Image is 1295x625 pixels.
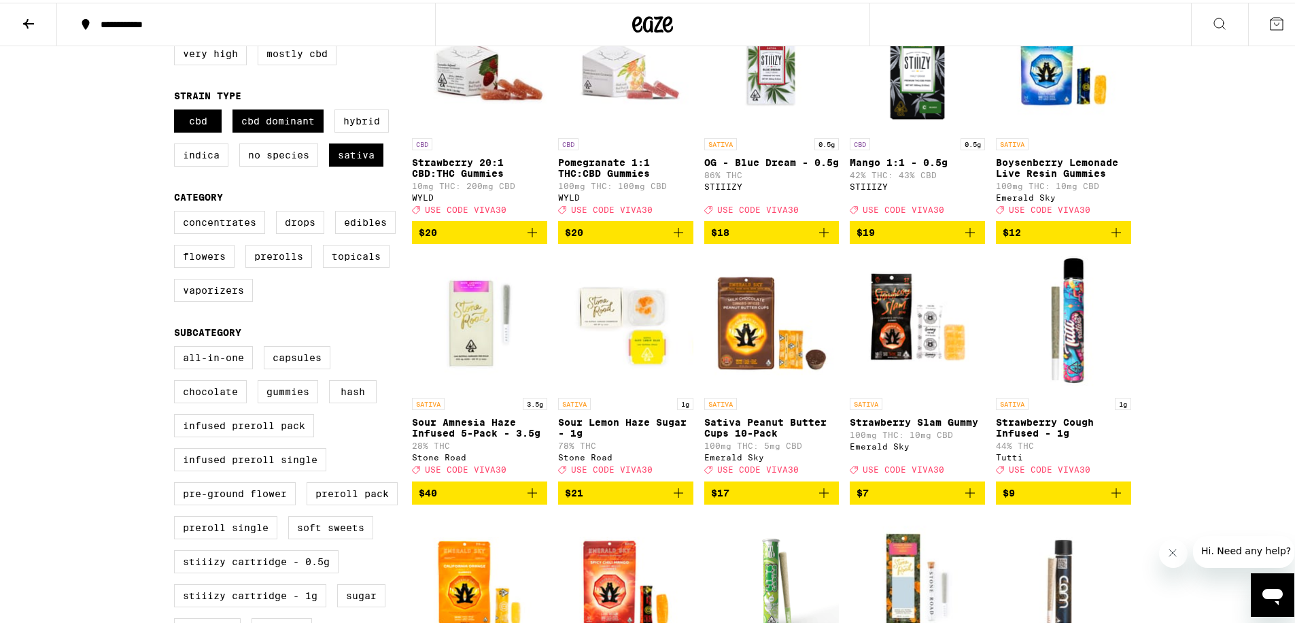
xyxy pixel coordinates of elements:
div: Stone Road [412,450,547,459]
label: All-In-One [174,343,253,367]
a: Open page for Sour Amnesia Haze Infused 5-Pack - 3.5g from Stone Road [412,252,547,478]
img: Stone Road - Sour Lemon Haze Sugar - 1g [558,252,693,388]
label: Hybrid [334,107,389,130]
div: Emerald Sky [996,190,1131,199]
div: Emerald Sky [704,450,840,459]
span: USE CODE VIVA30 [1009,463,1090,472]
label: Chocolate [174,377,247,401]
label: Capsules [264,343,330,367]
div: Tutti [996,450,1131,459]
label: CBD [174,107,222,130]
span: $9 [1003,485,1015,496]
label: Sugar [337,581,385,605]
span: USE CODE VIVA30 [717,203,799,212]
label: No Species [239,141,318,164]
p: Boysenberry Lemonade Live Resin Gummies [996,154,1131,176]
legend: Subcategory [174,324,241,335]
p: 100mg THC: 100mg CBD [558,179,693,188]
span: $40 [419,485,437,496]
button: Add to bag [412,479,547,502]
p: Sativa Peanut Butter Cups 10-Pack [704,414,840,436]
span: $20 [565,224,583,235]
label: Sativa [329,141,383,164]
button: Add to bag [412,218,547,241]
label: Pre-ground Flower [174,479,296,503]
p: 86% THC [704,168,840,177]
label: Gummies [258,377,318,401]
span: $17 [711,485,729,496]
p: 1g [677,395,693,407]
button: Add to bag [850,479,985,502]
a: Open page for Strawberry Cough Infused - 1g from Tutti [996,252,1131,478]
button: Add to bag [996,218,1131,241]
p: OG - Blue Dream - 0.5g [704,154,840,165]
p: Strawberry Slam Gummy [850,414,985,425]
p: 0.5g [814,135,839,148]
label: Soft Sweets [288,513,373,537]
span: USE CODE VIVA30 [571,463,653,472]
p: 0.5g [961,135,985,148]
img: Emerald Sky - Sativa Peanut Butter Cups 10-Pack [704,252,840,388]
iframe: Message from company [1193,533,1294,565]
label: STIIIZY Cartridge - 0.5g [174,547,339,571]
div: STIIIZY [704,180,840,188]
div: STIIIZY [850,180,985,188]
span: $19 [857,224,875,235]
button: Add to bag [704,479,840,502]
label: Concentrates [174,208,265,231]
p: 28% THC [412,439,547,447]
p: SATIVA [704,395,737,407]
p: Sour Amnesia Haze Infused 5-Pack - 3.5g [412,414,547,436]
a: Open page for Strawberry Slam Gummy from Emerald Sky [850,252,985,478]
p: SATIVA [850,395,882,407]
p: SATIVA [704,135,737,148]
p: 42% THC: 43% CBD [850,168,985,177]
span: USE CODE VIVA30 [571,203,653,212]
div: WYLD [558,190,693,199]
p: SATIVA [412,395,445,407]
label: Drops [276,208,324,231]
label: Preroll Pack [307,479,398,503]
p: SATIVA [996,135,1029,148]
label: Prerolls [245,242,312,265]
label: Topicals [323,242,390,265]
span: USE CODE VIVA30 [425,463,506,472]
p: 1g [1115,395,1131,407]
span: $20 [419,224,437,235]
img: Stone Road - Sour Amnesia Haze Infused 5-Pack - 3.5g [412,252,547,388]
p: CBD [412,135,432,148]
span: USE CODE VIVA30 [425,203,506,212]
img: Tutti - Strawberry Cough Infused - 1g [996,252,1131,388]
p: Strawberry Cough Infused - 1g [996,414,1131,436]
div: Emerald Sky [850,439,985,448]
div: WYLD [412,190,547,199]
label: CBD Dominant [232,107,324,130]
p: Strawberry 20:1 CBD:THC Gummies [412,154,547,176]
span: USE CODE VIVA30 [863,203,944,212]
iframe: Close message [1159,537,1188,566]
p: CBD [850,135,870,148]
span: $12 [1003,224,1021,235]
button: Add to bag [850,218,985,241]
span: $21 [565,485,583,496]
span: $18 [711,224,729,235]
label: Indica [174,141,228,164]
label: Mostly CBD [258,39,336,63]
label: Very High [174,39,247,63]
label: Preroll Single [174,513,277,537]
label: STIIIZY Cartridge - 1g [174,581,326,605]
p: Sour Lemon Haze Sugar - 1g [558,414,693,436]
p: 100mg THC: 5mg CBD [704,439,840,447]
label: Infused Preroll Single [174,445,326,469]
label: Vaporizers [174,276,253,299]
p: 100mg THC: 10mg CBD [996,179,1131,188]
label: Infused Preroll Pack [174,411,314,435]
p: 78% THC [558,439,693,447]
p: 3.5g [523,395,547,407]
button: Add to bag [558,218,693,241]
img: Emerald Sky - Strawberry Slam Gummy [850,252,985,388]
button: Add to bag [996,479,1131,502]
a: Open page for Sativa Peanut Butter Cups 10-Pack from Emerald Sky [704,252,840,478]
div: Stone Road [558,450,693,459]
button: Add to bag [704,218,840,241]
